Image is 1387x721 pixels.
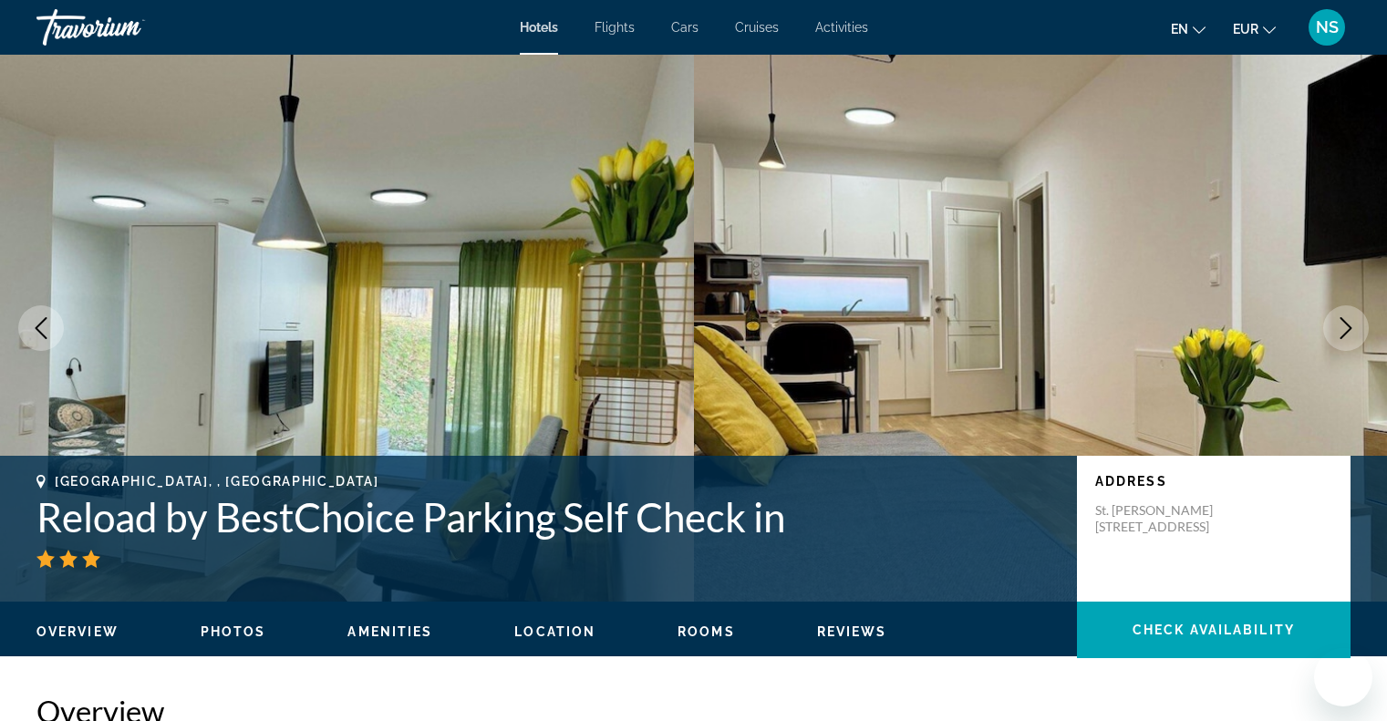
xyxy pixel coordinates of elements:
iframe: Кнопка запуска окна обмена сообщениями [1314,648,1372,706]
p: Address [1095,474,1332,489]
a: Cars [671,20,699,35]
button: Next image [1323,305,1369,351]
span: Rooms [678,624,735,639]
span: Photos [201,624,266,639]
a: Activities [815,20,868,35]
span: Location [514,624,595,639]
button: Location [514,623,595,640]
a: Cruises [735,20,779,35]
button: Reviews [817,623,887,640]
span: Overview [36,624,119,639]
span: Check Availability [1133,623,1295,637]
button: Amenities [347,623,432,640]
span: Amenities [347,624,432,639]
button: User Menu [1303,8,1351,46]
button: Previous image [18,305,64,351]
button: Change language [1171,15,1206,42]
span: Reviews [817,624,887,639]
h1: Reload by BestChoice Parking Self Check in [36,493,1059,541]
button: Check Availability [1077,602,1351,658]
p: St. [PERSON_NAME][STREET_ADDRESS] [1095,502,1241,535]
button: Overview [36,623,119,640]
a: Hotels [520,20,558,35]
span: [GEOGRAPHIC_DATA], , [GEOGRAPHIC_DATA] [55,474,379,489]
button: Photos [201,623,266,640]
button: Change currency [1233,15,1276,42]
a: Flights [595,20,635,35]
span: en [1171,22,1188,36]
span: EUR [1233,22,1258,36]
button: Rooms [678,623,735,640]
a: Travorium [36,4,219,51]
span: NS [1316,18,1339,36]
